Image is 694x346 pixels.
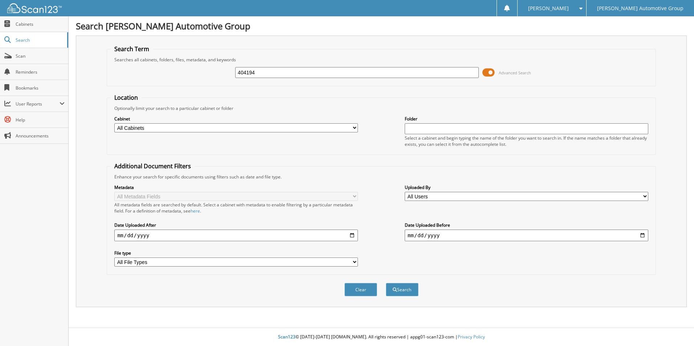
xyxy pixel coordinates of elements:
[658,311,694,346] iframe: Chat Widget
[16,101,60,107] span: User Reports
[111,94,142,102] legend: Location
[16,117,65,123] span: Help
[16,53,65,59] span: Scan
[597,6,683,11] span: [PERSON_NAME] Automotive Group
[499,70,531,75] span: Advanced Search
[114,230,358,241] input: start
[191,208,200,214] a: here
[278,334,295,340] span: Scan123
[111,45,153,53] legend: Search Term
[111,162,195,170] legend: Additional Document Filters
[114,202,358,214] div: All metadata fields are searched by default. Select a cabinet with metadata to enable filtering b...
[405,222,648,228] label: Date Uploaded Before
[7,3,62,13] img: scan123-logo-white.svg
[405,135,648,147] div: Select a cabinet and begin typing the name of the folder you want to search in. If the name match...
[405,184,648,190] label: Uploaded By
[405,230,648,241] input: end
[528,6,569,11] span: [PERSON_NAME]
[405,116,648,122] label: Folder
[69,328,694,346] div: © [DATE]-[DATE] [DOMAIN_NAME]. All rights reserved | appg01-scan123-com |
[16,133,65,139] span: Announcements
[16,37,64,43] span: Search
[76,20,687,32] h1: Search [PERSON_NAME] Automotive Group
[111,57,652,63] div: Searches all cabinets, folders, files, metadata, and keywords
[114,250,358,256] label: File type
[111,174,652,180] div: Enhance your search for specific documents using filters such as date and file type.
[16,85,65,91] span: Bookmarks
[16,69,65,75] span: Reminders
[344,283,377,296] button: Clear
[114,116,358,122] label: Cabinet
[114,222,358,228] label: Date Uploaded After
[16,21,65,27] span: Cabinets
[458,334,485,340] a: Privacy Policy
[111,105,652,111] div: Optionally limit your search to a particular cabinet or folder
[114,184,358,190] label: Metadata
[386,283,419,296] button: Search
